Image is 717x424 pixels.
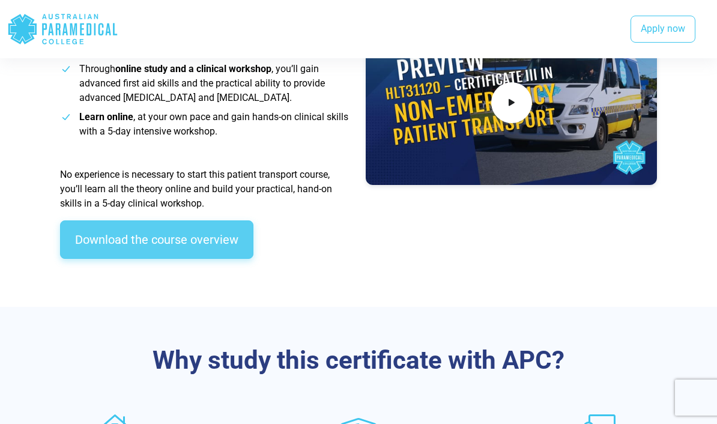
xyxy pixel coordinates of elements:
span: No experience is necessary to start this patient transport course, you’ll learn all the theory on... [60,169,332,209]
span: Through , you’ll gain advanced first aid skills and the practical ability to provide advanced [ME... [79,63,325,103]
strong: Learn online [79,111,133,123]
strong: online study and a clinical workshop [115,63,271,74]
h3: Why study this certificate with APC? [60,345,658,376]
span: , at your own pace and gain hands-on clinical skills with a 5-day intensive workshop. [79,111,348,137]
a: Apply now [631,16,695,43]
div: Australian Paramedical College [7,10,118,49]
a: Download the course overview [60,220,253,259]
